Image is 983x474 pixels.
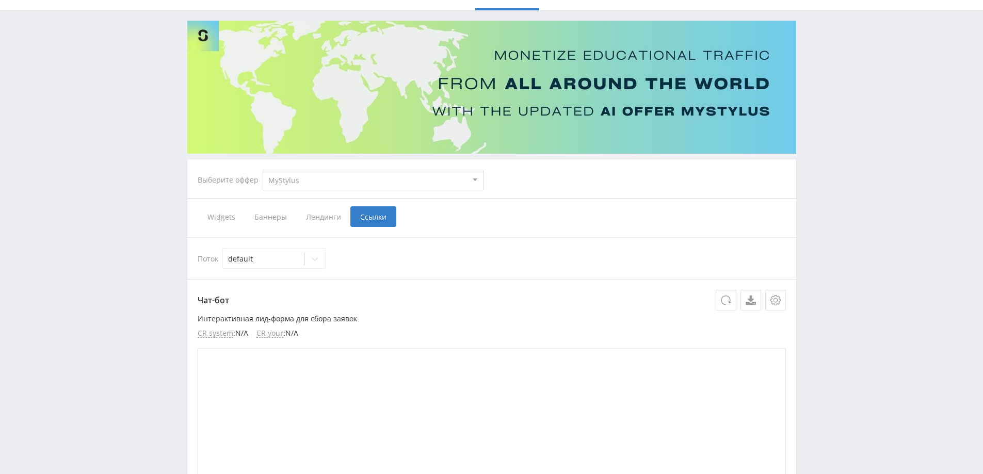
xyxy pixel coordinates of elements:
p: Чат-бот [198,290,786,310]
span: CR system [198,329,233,338]
span: Widgets [198,206,245,227]
img: Banner [187,21,796,154]
div: Выберите оффер [198,176,263,184]
span: CR your [256,329,283,338]
span: Лендинги [296,206,350,227]
span: Баннеры [245,206,296,227]
p: Интерактивная лид-форма для сбора заявок [198,315,786,323]
div: Поток [198,248,786,269]
span: Ссылки [350,206,396,227]
li: : N/A [198,329,248,338]
li: : N/A [256,329,298,338]
button: Обновить [716,290,736,310]
a: Скачать [740,290,761,310]
button: Настройки [765,290,786,310]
